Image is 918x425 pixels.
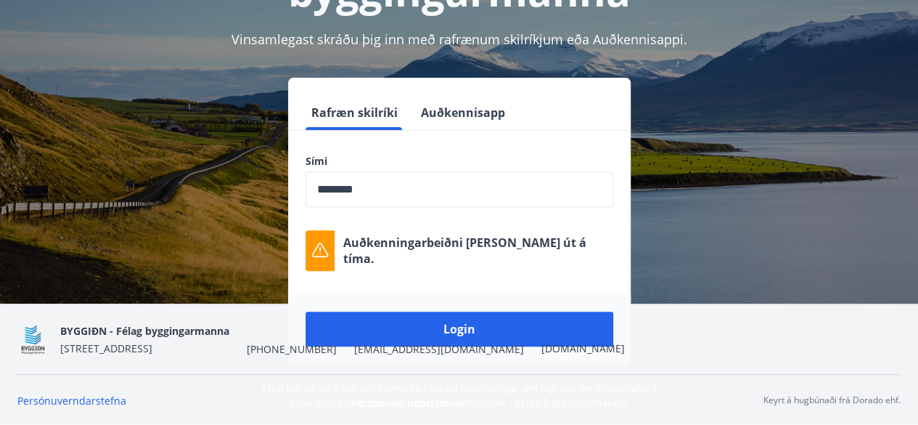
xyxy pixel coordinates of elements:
[231,31,687,48] span: Vinsamlegast skráðu þig inn með rafrænum skilríkjum eða Auðkennisappi.
[541,341,625,355] a: [DOMAIN_NAME]
[17,394,126,408] a: Persónuverndarstefna
[354,342,524,357] span: [EMAIL_ADDRESS][DOMAIN_NAME]
[306,95,403,130] button: Rafræn skilríki
[306,312,613,347] button: Login
[60,324,229,338] span: BYGGIÐN - Félag byggingarmanna
[763,394,901,407] p: Keyrt á hugbúnaði frá Dorado ehf.
[306,154,613,169] label: Sími
[247,342,337,357] span: [PHONE_NUMBER]
[60,341,152,355] span: [STREET_ADDRESS]
[262,381,656,410] span: Með því að skrá þig inn samþykkir þú að upplýsingar um þig séu meðhöndlaðar í samræmi við BYGGIÐN...
[17,324,49,355] img: BKlGVmlTW1Qrz68WFGMFQUcXHWdQd7yePWMkvn3i.png
[343,235,613,267] p: Auðkenningarbeiðni [PERSON_NAME] út á tíma.
[415,95,511,130] button: Auðkennisapp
